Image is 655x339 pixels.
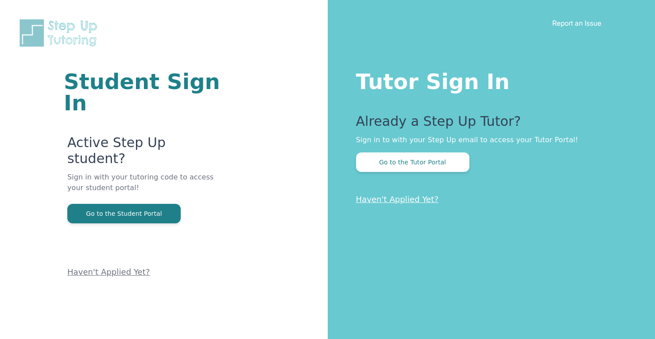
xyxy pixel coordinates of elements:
button: Go to the Tutor Portal [356,152,469,172]
a: Go to the Tutor Portal [356,158,469,166]
a: Report an Issue [552,19,601,27]
a: Go to the Student Portal [67,209,181,218]
h1: Tutor Sign In [356,67,620,92]
a: Haven't Applied Yet? [67,267,150,277]
button: Go to the Student Portal [67,204,181,223]
p: Sign in with your tutoring code to access your student portal! [67,172,221,204]
img: Step Up Tutoring horizontal logo [18,18,103,48]
p: Active Step Up student? [67,135,221,172]
p: Already a Step Up Tutor? [356,113,620,135]
a: Haven't Applied Yet? [356,195,439,204]
h1: Student Sign In [64,71,221,113]
p: Sign in to with your Step Up email to access your Tutor Portal! [356,135,620,145]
